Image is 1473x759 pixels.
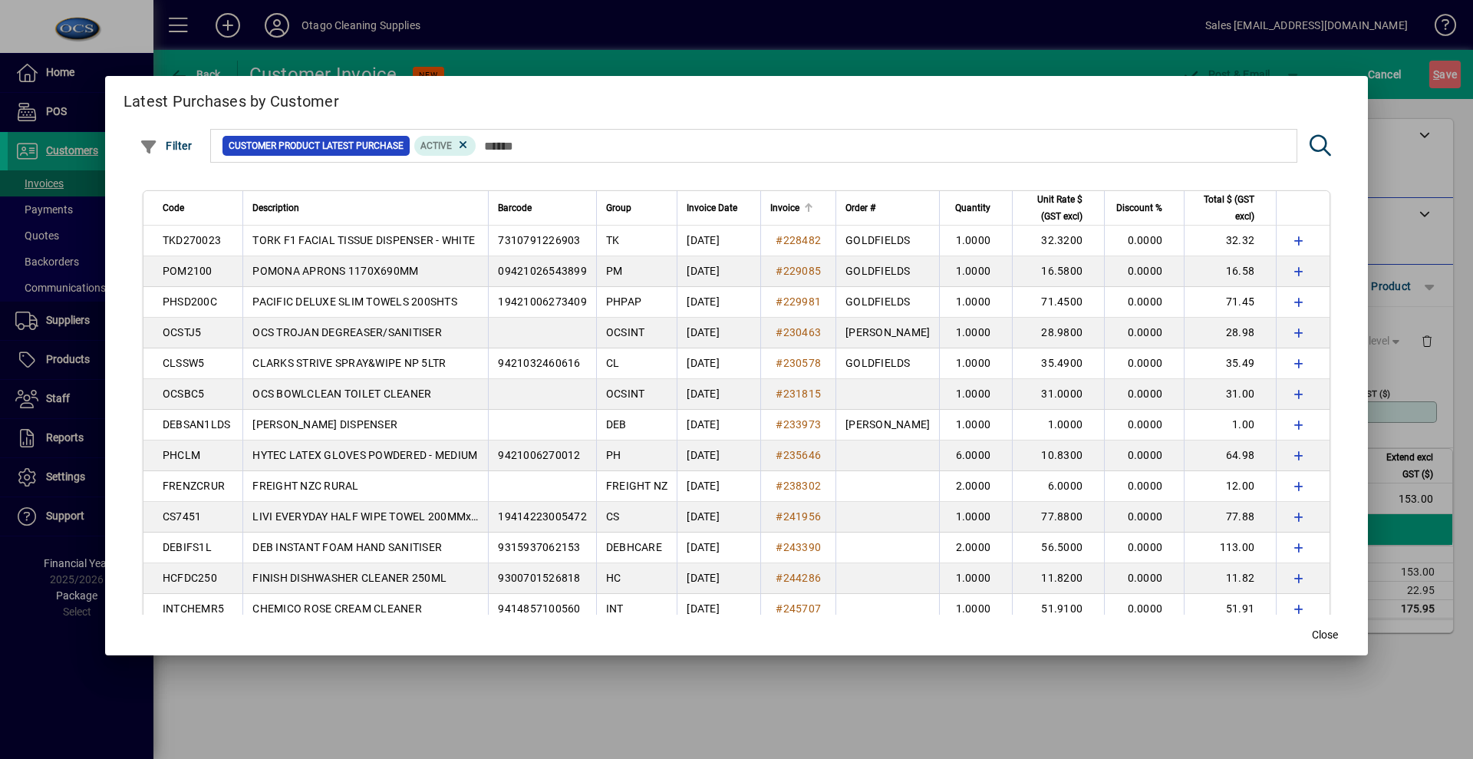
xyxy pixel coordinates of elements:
[776,418,783,431] span: #
[606,510,620,523] span: CS
[939,348,1012,379] td: 1.0000
[229,138,404,153] span: Customer Product Latest Purchase
[1104,502,1184,533] td: 0.0000
[1194,191,1268,225] div: Total $ (GST excl)
[1114,200,1176,216] div: Discount %
[835,318,939,348] td: [PERSON_NAME]
[252,200,299,216] span: Description
[776,480,783,492] span: #
[498,449,580,461] span: 9421006270012
[163,541,212,553] span: DEBIFS1L
[1312,627,1338,643] span: Close
[606,200,631,216] span: Group
[939,594,1012,625] td: 1.0000
[770,385,826,402] a: #231815
[770,200,799,216] span: Invoice
[677,563,760,594] td: [DATE]
[606,388,645,400] span: OCSINT
[1194,191,1254,225] span: Total $ (GST excl)
[1104,318,1184,348] td: 0.0000
[498,295,587,308] span: 19421006273409
[606,418,627,431] span: DEB
[606,357,620,369] span: CL
[163,295,217,308] span: PHSD200C
[163,602,224,615] span: INTCHEMR5
[1300,622,1349,649] button: Close
[252,295,457,308] span: PACIFIC DELUXE SLIM TOWELS 200SHTS
[845,200,875,216] span: Order #
[498,200,587,216] div: Barcode
[606,541,662,553] span: DEBHCARE
[163,234,221,246] span: TKD270023
[1012,318,1104,348] td: 28.9800
[163,480,225,492] span: FRENZCRUR
[163,200,234,216] div: Code
[776,572,783,584] span: #
[1184,348,1276,379] td: 35.49
[1012,256,1104,287] td: 16.5800
[163,449,200,461] span: PHCLM
[783,510,822,523] span: 241956
[939,502,1012,533] td: 1.0000
[1012,533,1104,563] td: 56.5000
[770,508,826,525] a: #241956
[845,200,930,216] div: Order #
[606,265,623,277] span: PM
[783,357,822,369] span: 230578
[252,418,397,431] span: [PERSON_NAME] DISPENSER
[1184,533,1276,563] td: 113.00
[252,265,418,277] span: POMONA APRONS 1170X690MM
[1104,379,1184,410] td: 0.0000
[783,572,822,584] span: 244286
[1104,410,1184,441] td: 0.0000
[783,265,822,277] span: 229085
[1184,563,1276,594] td: 11.82
[677,226,760,256] td: [DATE]
[140,140,193,152] span: Filter
[1184,379,1276,410] td: 31.00
[687,200,737,216] span: Invoice Date
[770,447,826,464] a: #235646
[949,200,1004,216] div: Quantity
[498,200,532,216] span: Barcode
[1104,348,1184,379] td: 0.0000
[783,418,822,431] span: 233973
[1012,594,1104,625] td: 51.9100
[939,379,1012,410] td: 1.0000
[677,379,760,410] td: [DATE]
[939,563,1012,594] td: 1.0000
[776,234,783,246] span: #
[770,200,826,216] div: Invoice
[677,318,760,348] td: [DATE]
[1184,410,1276,441] td: 1.00
[498,357,580,369] span: 9421032460616
[783,234,822,246] span: 228482
[163,418,231,431] span: DEBSAN1LDS
[770,232,826,249] a: #228482
[677,502,760,533] td: [DATE]
[835,410,939,441] td: [PERSON_NAME]
[770,262,826,279] a: #229085
[606,200,668,216] div: Group
[163,510,202,523] span: CS7451
[1012,410,1104,441] td: 1.0000
[677,287,760,318] td: [DATE]
[1184,287,1276,318] td: 71.45
[776,541,783,553] span: #
[252,480,358,492] span: FREIGHT NZC RURAL
[252,200,479,216] div: Description
[252,357,446,369] span: CLARKS STRIVE SPRAY&WIPE NP 5LTR
[939,226,1012,256] td: 1.0000
[606,449,621,461] span: PH
[498,572,580,584] span: 9300701526818
[939,318,1012,348] td: 1.0000
[105,76,1368,120] h2: Latest Purchases by Customer
[783,388,822,400] span: 231815
[498,602,580,615] span: 9414857100560
[776,265,783,277] span: #
[252,602,422,615] span: CHEMICO ROSE CREAM CLEANER
[1184,502,1276,533] td: 77.88
[163,572,217,584] span: HCFDC250
[606,326,645,338] span: OCSINT
[783,480,822,492] span: 238302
